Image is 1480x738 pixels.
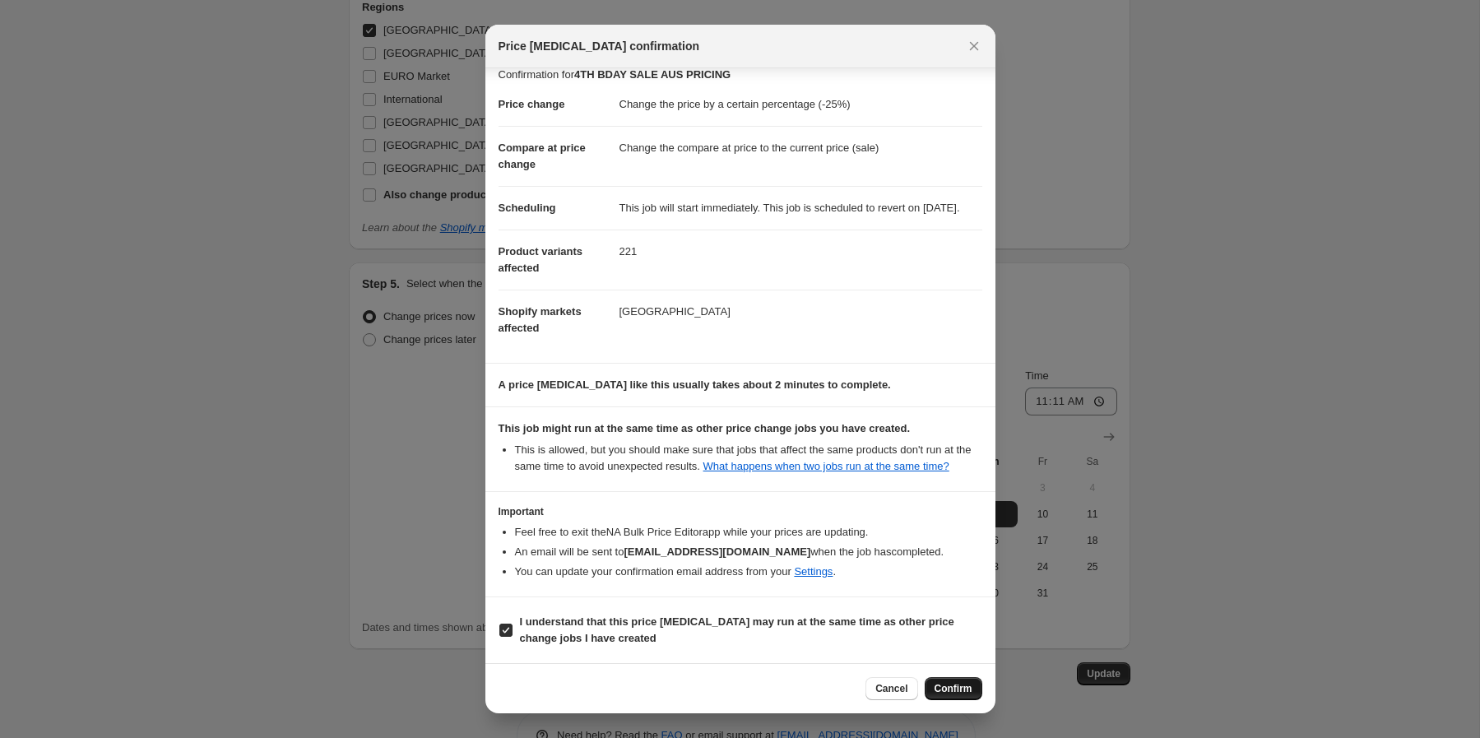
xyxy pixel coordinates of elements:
b: 4TH BDAY SALE AUS PRICING [574,68,731,81]
span: Shopify markets affected [499,305,582,334]
li: An email will be sent to when the job has completed . [515,544,982,560]
a: What happens when two jobs run at the same time? [703,460,949,472]
button: Close [963,35,986,58]
dd: Change the price by a certain percentage (-25%) [619,83,982,126]
span: Cancel [875,682,907,695]
a: Settings [794,565,833,578]
dd: Change the compare at price to the current price (sale) [619,126,982,169]
span: Price [MEDICAL_DATA] confirmation [499,38,700,54]
li: You can update your confirmation email address from your . [515,564,982,580]
b: I understand that this price [MEDICAL_DATA] may run at the same time as other price change jobs I... [520,615,954,644]
dd: This job will start immediately. This job is scheduled to revert on [DATE]. [619,186,982,230]
b: A price [MEDICAL_DATA] like this usually takes about 2 minutes to complete. [499,378,891,391]
span: Product variants affected [499,245,583,274]
li: Feel free to exit the NA Bulk Price Editor app while your prices are updating. [515,524,982,541]
b: [EMAIL_ADDRESS][DOMAIN_NAME] [624,545,810,558]
span: Compare at price change [499,142,586,170]
span: Confirm [935,682,972,695]
button: Confirm [925,677,982,700]
p: Confirmation for [499,67,982,83]
span: Price change [499,98,565,110]
b: This job might run at the same time as other price change jobs you have created. [499,422,911,434]
li: This is allowed, but you should make sure that jobs that affect the same products don ' t run at ... [515,442,982,475]
h3: Important [499,505,982,518]
button: Cancel [865,677,917,700]
dd: 221 [619,230,982,273]
span: Scheduling [499,202,556,214]
dd: [GEOGRAPHIC_DATA] [619,290,982,333]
